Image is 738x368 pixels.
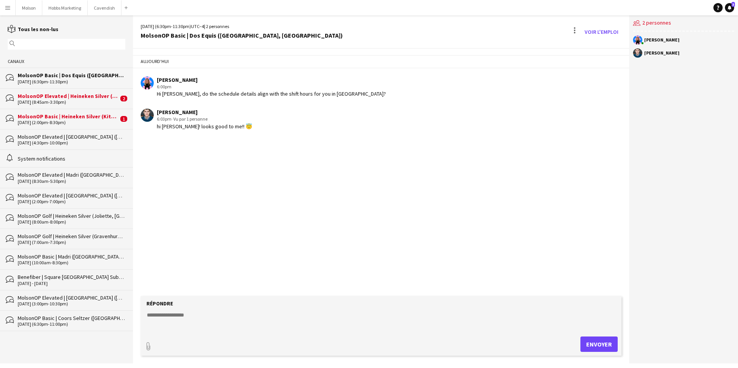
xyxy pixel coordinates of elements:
button: Hobbs Marketing [42,0,88,15]
div: MolsonOP Elevated | [GEOGRAPHIC_DATA] ([GEOGRAPHIC_DATA], [GEOGRAPHIC_DATA]) [18,294,125,301]
div: Aujourd'hui [133,55,629,68]
div: MolsonOP Basic | Dos Equis ([GEOGRAPHIC_DATA], [GEOGRAPHIC_DATA]) [18,72,125,79]
div: [DATE] (7:00am-7:30pm) [18,240,125,245]
div: MolsonOP Elevated | Madri ([GEOGRAPHIC_DATA], [GEOGRAPHIC_DATA]) [18,171,125,178]
a: 3 [725,3,734,12]
div: [DATE] (4:30pm-10:00pm) [18,140,125,146]
span: 1 [120,116,127,122]
div: Hi [PERSON_NAME], do the schedule details align with the shift hours for you in [GEOGRAPHIC_DATA]? [157,90,386,97]
div: [PERSON_NAME] [644,38,680,42]
span: · Vu par 1 personne [171,116,208,122]
div: [DATE] - [DATE] [18,281,125,286]
div: [DATE] (2:00pm-7:00pm) [18,199,125,204]
div: 6:00pm [157,83,386,90]
a: Tous les non-lus [8,26,58,33]
div: MolsonOP Elevated | [GEOGRAPHIC_DATA] ([GEOGRAPHIC_DATA], [GEOGRAPHIC_DATA]) [18,133,125,140]
span: UTC−4 [191,23,204,29]
div: MolsonOP Elevated | [GEOGRAPHIC_DATA] ([GEOGRAPHIC_DATA], [GEOGRAPHIC_DATA]) [18,192,125,199]
span: 2 [120,96,127,101]
div: MolsonOP Elevated | Heineken Silver (Lévis, [GEOGRAPHIC_DATA]) [18,93,118,99]
div: [DATE] (3:00pm-10:30pm) [18,301,125,307]
label: Répondre [146,300,173,307]
a: Voir l'emploi [582,26,622,38]
div: MolsonOP Golf | Heineken Silver (Gravenhurst, [GEOGRAPHIC_DATA]) [18,233,125,240]
div: MolsonOP Basic | Coors Seltzer ([GEOGRAPHIC_DATA], [GEOGRAPHIC_DATA]) [18,315,125,322]
div: MolsonOP Basic | Dos Equis ([GEOGRAPHIC_DATA], [GEOGRAPHIC_DATA]) [141,32,343,39]
button: Cavendish [88,0,121,15]
div: [DATE] (6:30pm-11:30pm) | 2 personnes [141,23,343,30]
div: MolsonOP Basic | Heineken Silver (Kitchener, [GEOGRAPHIC_DATA]) [18,113,118,120]
div: [DATE] (6:30pm-11:00pm) [18,322,125,327]
div: Benefiber | Square [GEOGRAPHIC_DATA] Subway MTL, Benefiber | McGill Metro [18,274,125,280]
button: Envoyer [580,337,618,352]
div: 2 personnes [633,15,734,31]
span: 3 [731,2,735,7]
div: [PERSON_NAME] [157,109,252,116]
div: [PERSON_NAME] [644,51,680,55]
div: [DATE] (8:30am-5:30pm) [18,179,125,184]
div: MolsonOP Basic | Madri ([GEOGRAPHIC_DATA], [GEOGRAPHIC_DATA]) [18,253,125,260]
div: [DATE] (2:00pm-8:30pm) [18,120,118,125]
button: Molson [16,0,42,15]
div: 6:03pm [157,116,252,123]
div: hi [PERSON_NAME]! looks good to me!! 😇 [157,123,252,130]
div: System notifications [18,155,125,162]
div: MolsonOP Golf | Heineken Silver (Joliette, [GEOGRAPHIC_DATA]) [18,212,125,219]
div: [DATE] (8:00am-8:00pm) [18,219,125,225]
div: [DATE] (6:30pm-11:30pm) [18,79,125,85]
div: [DATE] (8:45am-3:30pm) [18,99,118,105]
div: [PERSON_NAME] [157,76,386,83]
div: [DATE] (10:00am-8:30pm) [18,260,125,265]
